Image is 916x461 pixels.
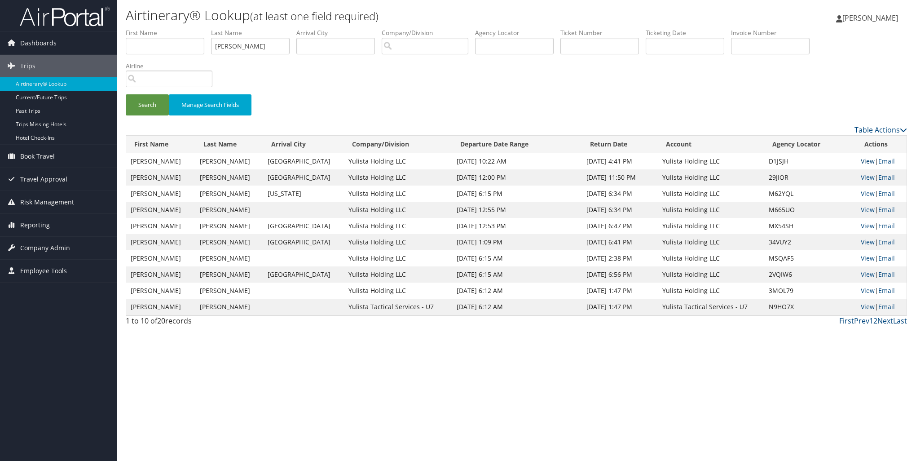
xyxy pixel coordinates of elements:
td: Yulista Holding LLC [658,169,764,186]
span: Reporting [20,214,50,236]
td: [DATE] 6:12 AM [452,283,582,299]
a: 1 [869,316,873,326]
th: Company/Division [344,136,452,153]
td: | [856,250,907,266]
th: First Name: activate to sort column ascending [126,136,195,153]
td: Yulista Holding LLC [344,153,452,169]
a: Email [878,254,895,262]
a: Last [893,316,907,326]
td: [GEOGRAPHIC_DATA] [263,266,344,283]
td: [PERSON_NAME] [195,202,263,218]
td: [PERSON_NAME] [195,283,263,299]
td: [PERSON_NAME] [126,202,195,218]
td: Yulista Holding LLC [344,218,452,234]
span: [PERSON_NAME] [842,13,898,23]
td: Yulista Holding LLC [658,266,764,283]
td: | [856,153,907,169]
td: | [856,202,907,218]
label: First Name [126,28,211,37]
td: M665UO [764,202,857,218]
td: [DATE] 6:47 PM [582,218,658,234]
td: [DATE] 6:15 PM [452,186,582,202]
th: Last Name: activate to sort column ascending [195,136,263,153]
td: Yulista Holding LLC [344,169,452,186]
td: [DATE] 11:50 PM [582,169,658,186]
a: View [861,286,875,295]
td: Yulista Holding LLC [344,283,452,299]
td: 3MOL79 [764,283,857,299]
td: Yulista Holding LLC [658,283,764,299]
td: 29JIOR [764,169,857,186]
td: [PERSON_NAME] [126,283,195,299]
td: [DATE] 6:56 PM [582,266,658,283]
td: [DATE] 1:09 PM [452,234,582,250]
td: | [856,234,907,250]
th: Account: activate to sort column ascending [658,136,764,153]
span: Company Admin [20,237,70,259]
td: [PERSON_NAME] [195,153,263,169]
a: Table Actions [854,125,907,135]
td: D1JSJH [764,153,857,169]
h1: Airtinerary® Lookup [126,6,647,25]
td: Yulista Holding LLC [658,234,764,250]
td: [PERSON_NAME] [126,153,195,169]
td: | [856,169,907,186]
a: View [861,205,875,214]
a: View [861,189,875,198]
td: [PERSON_NAME] [126,299,195,315]
td: [PERSON_NAME] [195,186,263,202]
td: [GEOGRAPHIC_DATA] [263,234,344,250]
td: Yulista Holding LLC [658,202,764,218]
label: Agency Locator [475,28,560,37]
th: Agency Locator: activate to sort column ascending [764,136,857,153]
td: Yulista Tactical Services - U7 [344,299,452,315]
td: [DATE] 1:47 PM [582,283,658,299]
label: Invoice Number [731,28,816,37]
td: | [856,218,907,234]
td: 34VUY2 [764,234,857,250]
td: [DATE] 6:15 AM [452,266,582,283]
span: Employee Tools [20,260,67,282]
label: Airline [126,62,219,71]
td: [DATE] 6:12 AM [452,299,582,315]
td: [PERSON_NAME] [195,250,263,266]
td: Yulista Holding LLC [658,153,764,169]
td: [PERSON_NAME] [126,169,195,186]
span: Book Travel [20,145,55,168]
td: N9HO7X [764,299,857,315]
small: (at least one field required) [250,9,379,23]
td: | [856,266,907,283]
td: [US_STATE] [263,186,344,202]
a: View [861,270,875,279]
td: [PERSON_NAME] [195,266,263,283]
a: Email [878,270,895,279]
td: | [856,283,907,299]
td: [DATE] 6:15 AM [452,250,582,266]
td: Yulista Holding LLC [658,186,764,202]
a: Email [878,189,895,198]
span: Travel Approval [20,168,67,191]
td: [PERSON_NAME] [126,186,195,202]
td: [PERSON_NAME] [195,234,263,250]
a: Email [878,205,895,214]
a: Email [878,286,895,295]
td: | [856,186,907,202]
td: [DATE] 2:38 PM [582,250,658,266]
td: Yulista Holding LLC [344,250,452,266]
a: 2 [873,316,877,326]
a: View [861,222,875,230]
td: MX54SH [764,218,857,234]
th: Actions [856,136,907,153]
label: Company/Division [382,28,475,37]
td: MSQAF5 [764,250,857,266]
td: Yulista Tactical Services - U7 [658,299,764,315]
a: First [839,316,854,326]
td: | [856,299,907,315]
label: Last Name [211,28,296,37]
a: Email [878,238,895,246]
td: [PERSON_NAME] [126,250,195,266]
td: [DATE] 4:41 PM [582,153,658,169]
td: [PERSON_NAME] [126,234,195,250]
td: [PERSON_NAME] [195,218,263,234]
th: Arrival City: activate to sort column ascending [263,136,344,153]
